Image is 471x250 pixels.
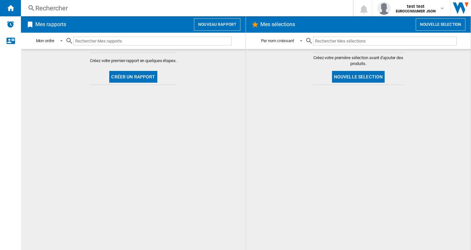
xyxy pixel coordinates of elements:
[416,18,465,31] button: Nouvelle selection
[396,9,436,13] b: EUROCONSUMER JSON
[313,37,457,45] input: Rechercher Mes sélections
[7,20,14,28] img: alerts-logo.svg
[109,71,157,83] button: Créer un rapport
[34,18,67,31] h2: Mes rapports
[259,18,296,31] h2: Mes sélections
[90,58,176,64] span: Créez votre premier rapport en quelques étapes.
[396,3,436,9] span: test test
[73,37,232,45] input: Rechercher Mes rapports
[35,4,336,13] div: Rechercher
[313,55,404,67] span: Créez votre première sélection avant d'ajouter des produits.
[377,2,391,15] img: profile.jpg
[194,18,240,31] button: Nouveau rapport
[36,38,54,43] div: Mon ordre
[332,71,385,83] button: Nouvelle selection
[261,38,294,43] div: Par nom croissant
